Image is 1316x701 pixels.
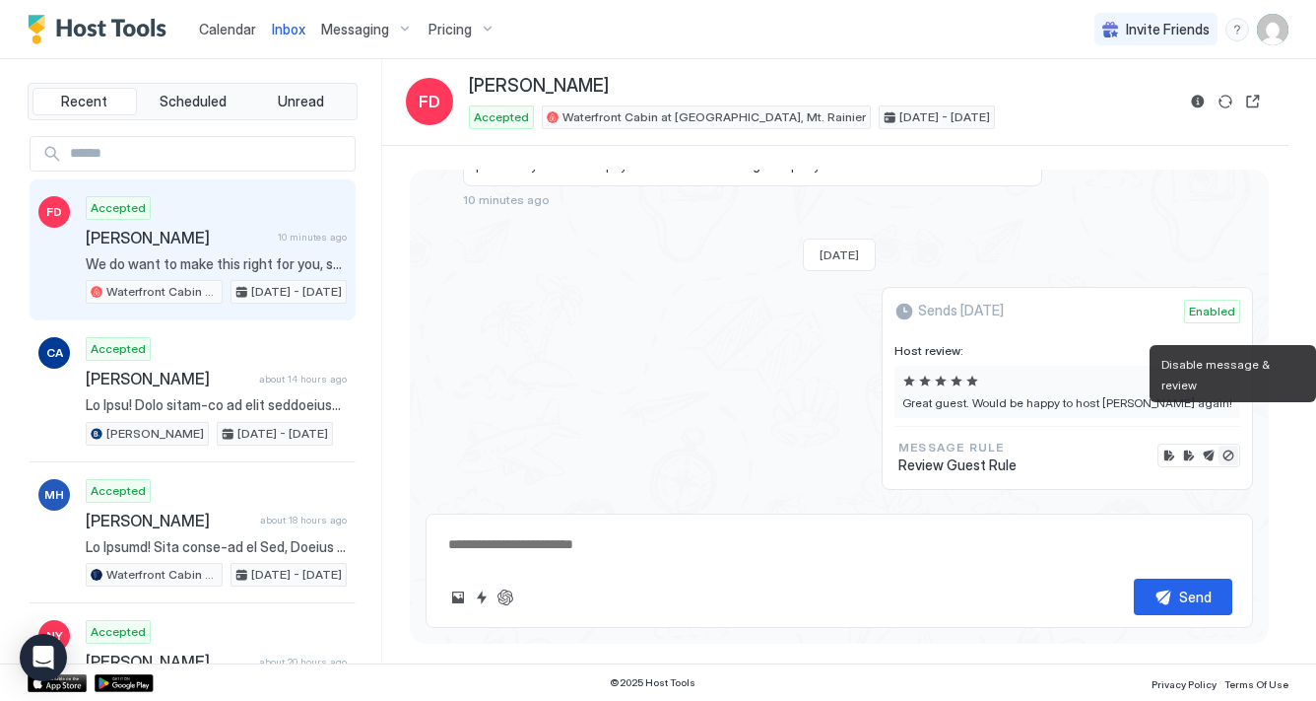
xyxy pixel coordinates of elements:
a: Calendar [199,19,256,39]
button: Scheduled [141,88,245,115]
span: [DATE] - [DATE] [899,108,990,126]
span: Terms Of Use [1224,678,1288,690]
span: [DATE] - [DATE] [237,425,328,443]
div: tab-group [28,83,358,120]
button: Disable message & review [1218,446,1238,465]
span: [PERSON_NAME] [469,75,609,98]
span: Accepted [91,340,146,358]
span: Inbox [272,21,305,37]
span: [DATE] - [DATE] [251,566,342,584]
span: Recent [61,93,107,110]
button: Reservation information [1186,90,1210,113]
button: Open reservation [1241,90,1265,113]
span: We do want to make this right for you, so we’ll be refunding your cleaning fee and will personall... [86,255,347,273]
span: NY [46,627,63,645]
span: [PERSON_NAME] [86,652,251,671]
span: FD [419,90,440,113]
a: Google Play Store [95,674,154,692]
span: Host review: [894,343,1240,358]
span: Waterfront Cabin at [GEOGRAPHIC_DATA], Mt. Rainier [106,283,218,301]
span: [PERSON_NAME] [86,228,270,247]
span: Calendar [199,21,256,37]
span: [PERSON_NAME] [86,511,252,530]
span: Accepted [91,482,146,500]
span: Waterfront Cabin at [GEOGRAPHIC_DATA], Mt. Rainier [106,566,218,584]
span: Privacy Policy [1151,678,1217,690]
button: Edit rule [1179,446,1199,465]
div: User profile [1257,14,1288,45]
span: CA [46,344,63,362]
div: Open Intercom Messenger [20,634,67,681]
span: Enabled [1189,303,1235,320]
span: [DATE] [820,247,859,262]
span: Accepted [474,108,529,126]
a: App Store [28,674,87,692]
button: Send now [1199,446,1218,465]
span: Lo Ipsumd! Sita conse-ad el Sed, Doeius 30te in utlaboreetd! Magnaa enim adm veniamqui nostrudexe... [86,538,347,556]
a: Inbox [272,19,305,39]
span: about 14 hours ago [259,373,347,386]
a: Host Tools Logo [28,15,175,44]
span: FD [46,203,62,221]
span: 10 minutes ago [278,231,347,244]
a: Privacy Policy [1151,672,1217,693]
span: [PERSON_NAME] [106,425,204,443]
span: Lo Ipsu! Dolo sitam-co ad elit seddoeiusmo! Tempor inci utl etdolorem aliquaenim ad minimv q nost... [86,396,347,414]
span: about 18 hours ago [260,514,347,526]
span: Review Guest Rule [898,456,1017,474]
span: Invite Friends [1126,21,1210,38]
button: ChatGPT Auto Reply [493,586,517,609]
span: Accepted [91,199,146,217]
span: 10 minutes ago [463,192,550,207]
button: Upload image [446,586,470,609]
span: Unread [278,93,324,110]
div: menu [1225,18,1249,41]
button: Quick reply [470,586,493,609]
span: Scheduled [160,93,227,110]
button: Sync reservation [1214,90,1237,113]
span: Great guest. Would be happy to host [PERSON_NAME] again! [902,395,1232,410]
span: about 20 hours ago [259,656,347,668]
div: Send [1179,587,1212,607]
a: Terms Of Use [1224,672,1288,693]
span: Message Rule [898,439,1017,456]
button: Recent [33,88,137,115]
input: Input Field [62,137,355,171]
span: Waterfront Cabin at [GEOGRAPHIC_DATA], Mt. Rainier [562,108,866,126]
button: Edit review [1159,446,1179,465]
span: Disable message & review [1161,357,1273,392]
span: [PERSON_NAME] [86,369,251,388]
button: Send [1134,579,1232,615]
span: Sends [DATE] [918,302,1004,319]
button: Unread [248,88,353,115]
span: © 2025 Host Tools [610,676,695,689]
span: Messaging [321,21,389,38]
span: Pricing [428,21,472,38]
span: Accepted [91,623,146,641]
span: [DATE] - [DATE] [251,283,342,301]
span: MH [44,486,64,504]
